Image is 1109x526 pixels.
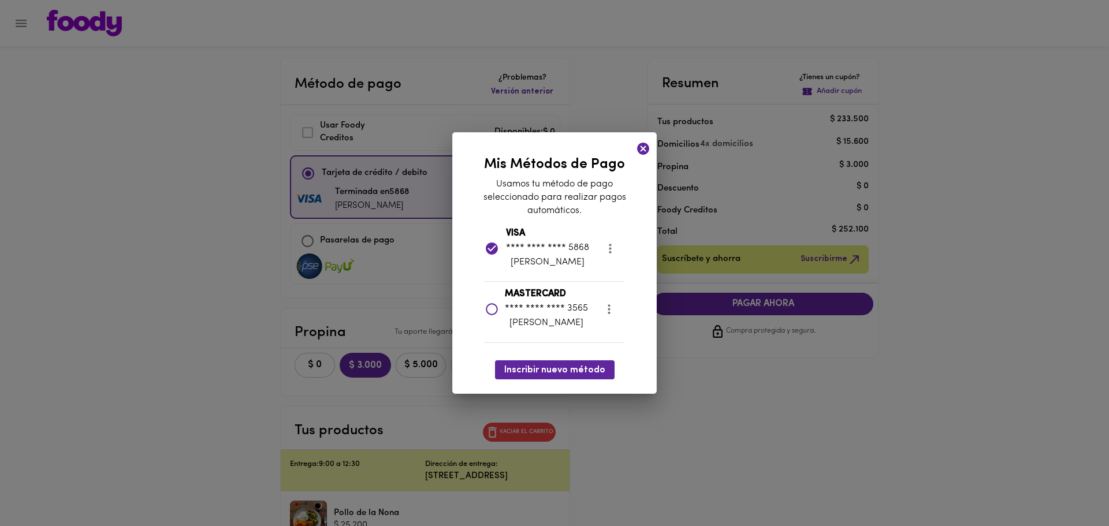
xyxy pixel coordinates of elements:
iframe: Messagebird Livechat Widget [1042,459,1097,514]
span: Inscribir nuevo método [504,365,605,376]
p: [PERSON_NAME] [506,256,589,269]
button: Inscribir nuevo método [495,360,615,379]
button: more [595,295,623,323]
p: [PERSON_NAME] [505,316,588,330]
b: VISA [506,229,525,238]
h1: Mis Métodos de Pago [484,157,625,172]
b: MASTERCARD [505,289,566,299]
button: more [596,234,624,263]
p: Usamos tu método de pago seleccionado para realizar pagos automáticos. [482,178,627,218]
